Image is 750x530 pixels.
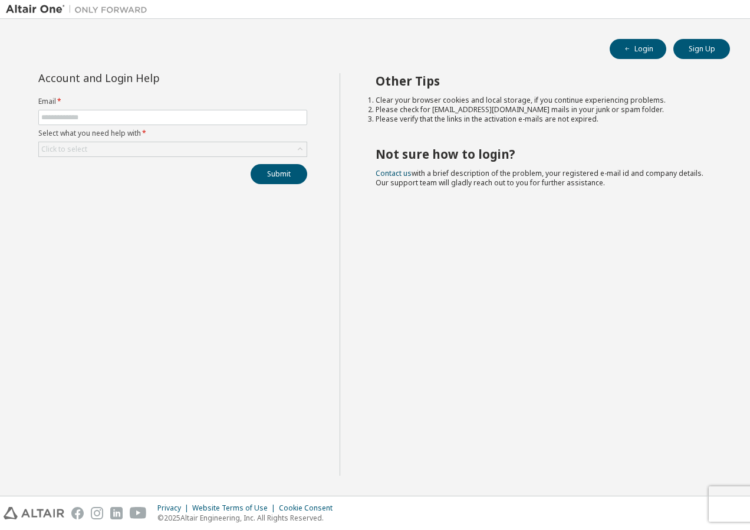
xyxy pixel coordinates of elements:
p: © 2025 Altair Engineering, Inc. All Rights Reserved. [157,513,340,523]
a: Contact us [376,168,412,178]
div: Click to select [41,145,87,154]
label: Email [38,97,307,106]
span: with a brief description of the problem, your registered e-mail id and company details. Our suppo... [376,168,703,188]
button: Submit [251,164,307,184]
div: Privacy [157,503,192,513]
img: Altair One [6,4,153,15]
img: youtube.svg [130,507,147,519]
img: altair_logo.svg [4,507,64,519]
div: Account and Login Help [38,73,254,83]
li: Clear your browser cookies and local storage, if you continue experiencing problems. [376,96,709,105]
h2: Not sure how to login? [376,146,709,162]
h2: Other Tips [376,73,709,89]
li: Please verify that the links in the activation e-mails are not expired. [376,114,709,124]
div: Click to select [39,142,307,156]
div: Website Terms of Use [192,503,279,513]
img: linkedin.svg [110,507,123,519]
div: Cookie Consent [279,503,340,513]
button: Login [610,39,666,59]
label: Select what you need help with [38,129,307,138]
img: facebook.svg [71,507,84,519]
li: Please check for [EMAIL_ADDRESS][DOMAIN_NAME] mails in your junk or spam folder. [376,105,709,114]
img: instagram.svg [91,507,103,519]
button: Sign Up [673,39,730,59]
